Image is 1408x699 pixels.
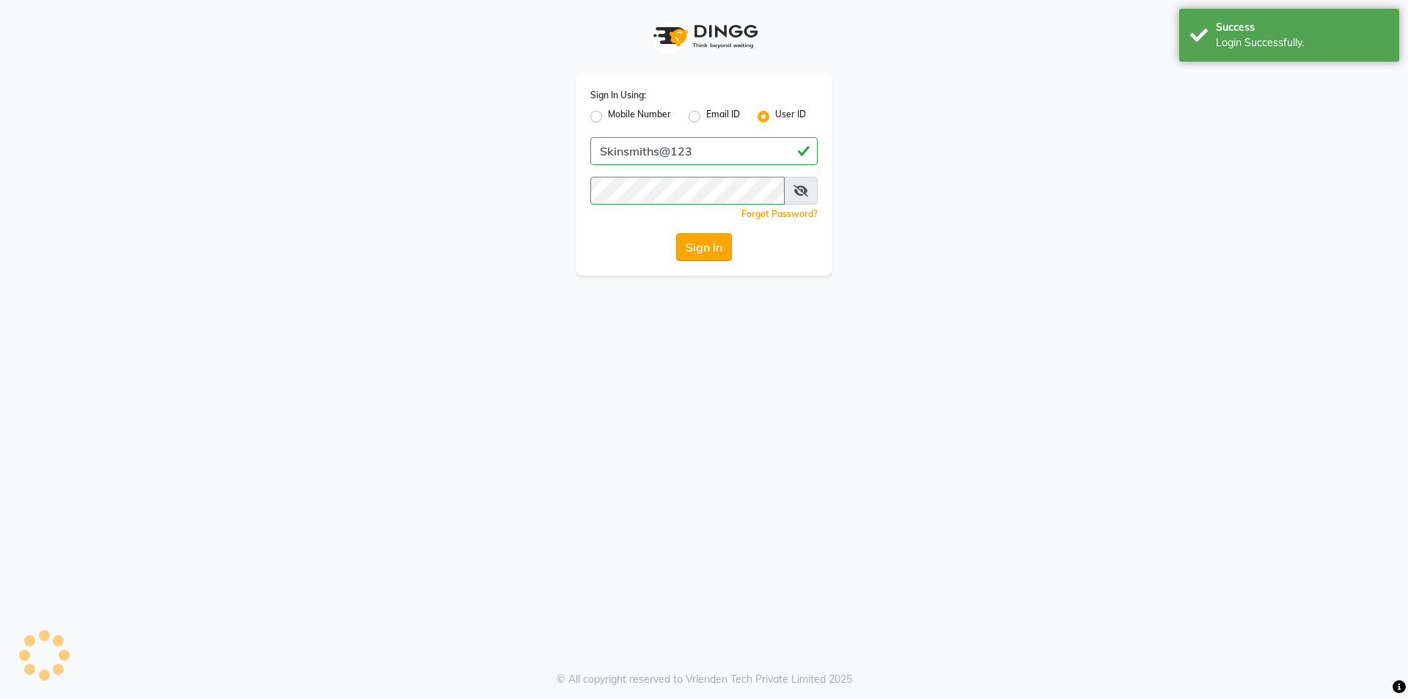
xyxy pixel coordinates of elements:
input: Username [590,137,818,165]
div: Login Successfully. [1216,35,1388,51]
label: Mobile Number [608,108,671,125]
input: Username [590,177,785,205]
label: Sign In Using: [590,89,646,102]
label: Email ID [706,108,740,125]
a: Forgot Password? [741,208,818,219]
label: User ID [775,108,806,125]
div: Success [1216,20,1388,35]
button: Sign In [676,233,732,261]
img: logo1.svg [645,15,763,58]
